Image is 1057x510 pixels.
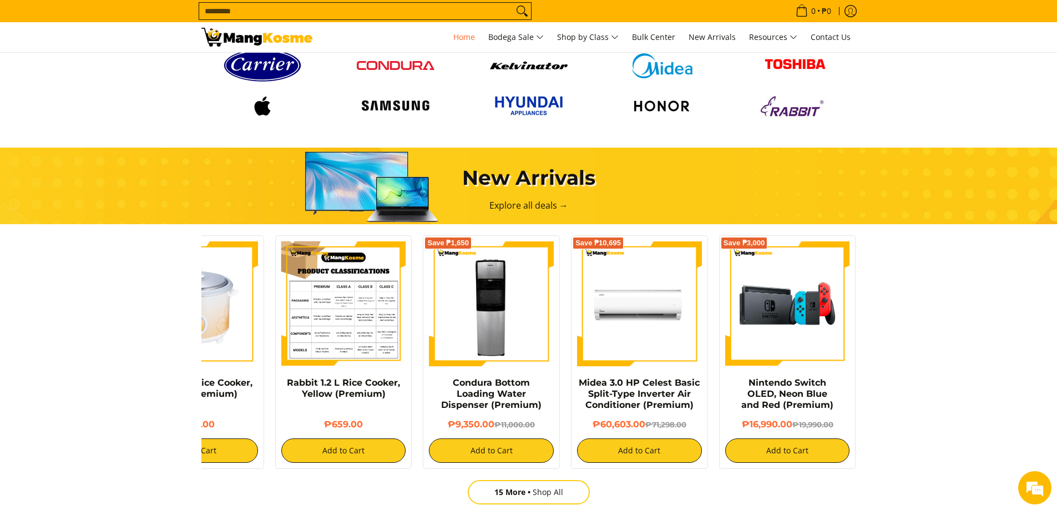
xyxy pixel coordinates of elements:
[623,53,701,78] img: Midea logo 405e5d5e af7e 429b b899 c48f4df307b6
[357,61,434,70] img: Condura logo red
[335,95,457,117] a: Logo samsung wordmark
[201,92,323,120] a: Logo apple
[756,92,834,120] img: Logo rabbit
[744,22,803,52] a: Resources
[575,240,621,246] span: Save ₱10,695
[201,28,312,47] img: Mang Kosme: Your Home Appliances Warehouse Sale Partner!
[552,22,624,52] a: Shop by Class
[805,22,856,52] a: Contact Us
[810,7,817,15] span: 0
[23,140,194,252] span: We are offline. Please leave us a message.
[626,22,681,52] a: Bulk Center
[224,45,301,86] img: Carrier logo 1 98356 9b90b2e1 0bd1 49ad 9aa2 9ddb2e94a36b
[58,62,186,77] div: Leave a message
[557,31,619,44] span: Shop by Class
[453,32,475,42] span: Home
[725,419,850,430] h6: ₱16,990.00
[632,32,675,42] span: Bulk Center
[749,31,797,44] span: Resources
[577,419,702,430] h6: ₱60,603.00
[6,303,211,342] textarea: Type your message and click 'Submit'
[494,420,535,429] del: ₱11,000.00
[820,7,833,15] span: ₱0
[792,5,835,17] span: •
[579,377,700,410] a: Midea 3.0 HP Celest Basic Split-Type Inverter Air Conditioner (Premium)
[224,92,301,120] img: Logo apple
[577,241,702,366] img: Midea 3.0 HP Celest Basic Split-Type Inverter Air Conditioner (Premium)
[811,32,851,42] span: Contact Us
[357,95,434,117] img: Logo samsung wordmark
[683,22,741,52] a: New Arrivals
[488,31,544,44] span: Bodega Sale
[725,241,850,366] img: nintendo-switch-with-joystick-and-dock-full-view-mang-kosme
[429,438,554,463] button: Add to Cart
[468,480,590,504] a: 15 MoreShop All
[494,487,533,497] span: 15 More
[725,438,850,463] button: Add to Cart
[734,92,856,120] a: Logo rabbit
[489,199,568,211] a: Explore all deals →
[741,377,833,410] a: Nintendo Switch OLED, Neon Blue and Red (Premium)
[490,62,568,69] img: Kelvinator button 9a26f67e caed 448c 806d e01e406ddbdc
[490,92,568,120] img: Hyundai 2
[792,420,833,429] del: ₱19,990.00
[601,53,723,78] a: Midea logo 405e5d5e af7e 429b b899 c48f4df307b6
[577,438,702,463] button: Add to Cart
[427,240,469,246] span: Save ₱1,650
[513,3,531,19] button: Search
[468,92,590,120] a: Hyundai 2
[429,419,554,430] h6: ₱9,350.00
[483,22,549,52] a: Bodega Sale
[182,6,209,32] div: Minimize live chat window
[201,45,323,86] a: Carrier logo 1 98356 9b90b2e1 0bd1 49ad 9aa2 9ddb2e94a36b
[163,342,201,357] em: Submit
[281,419,406,430] h6: ₱659.00
[281,438,406,463] button: Add to Cart
[323,22,856,52] nav: Main Menu
[645,420,686,429] del: ₱71,298.00
[281,241,406,366] img: Rabbit 1.2 L Rice Cooker, Yellow (Premium) - 0
[441,377,542,410] a: Condura Bottom Loading Water Dispenser (Premium)
[429,241,554,366] img: Condura Bottom Loading Water Dispenser (Premium)
[724,240,765,246] span: Save ₱3,000
[623,92,701,120] img: Logo honor
[287,377,400,399] a: Rabbit 1.2 L Rice Cooker, Yellow (Premium)
[689,32,736,42] span: New Arrivals
[756,51,834,81] img: Toshiba logo
[448,22,481,52] a: Home
[468,62,590,69] a: Kelvinator button 9a26f67e caed 448c 806d e01e406ddbdc
[734,51,856,81] a: Toshiba logo
[335,61,457,70] a: Condura logo red
[601,92,723,120] a: Logo honor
